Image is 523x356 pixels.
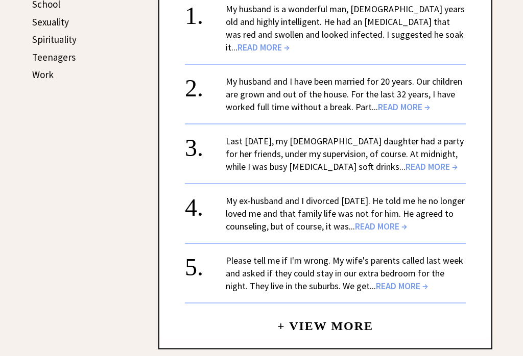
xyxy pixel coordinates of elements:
span: READ MORE → [406,161,458,172]
div: 4. [185,194,226,213]
a: Please tell me if I'm wrong. My wife's parents called last week and asked if they could stay in o... [226,255,463,292]
div: 1. [185,3,226,21]
span: READ MORE → [378,101,430,113]
div: 3. [185,135,226,154]
a: Work [32,68,54,81]
span: READ MORE → [376,280,428,292]
a: Sexuality [32,16,69,28]
div: 5. [185,254,226,273]
span: READ MORE → [237,41,290,53]
a: My husband and I have been married for 20 years. Our children are grown and out of the house. For... [226,75,462,113]
div: 2. [185,75,226,94]
a: My ex-husband and I divorced [DATE]. He told me he no longer loved me and that family life was no... [226,195,465,232]
a: + View More [277,311,373,333]
a: Last [DATE], my [DEMOGRAPHIC_DATA] daughter had a party for her friends, under my supervision, of... [226,135,464,172]
a: Teenagers [32,51,76,63]
a: Spirituality [32,33,77,45]
a: My husband is a wonderful man, [DEMOGRAPHIC_DATA] years old and highly intelligent. He had an [ME... [226,3,465,53]
span: READ MORE → [355,220,407,232]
